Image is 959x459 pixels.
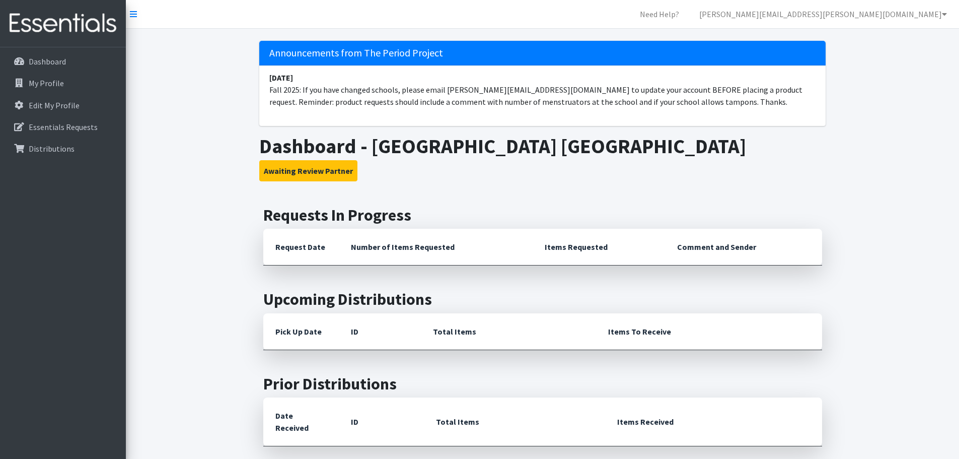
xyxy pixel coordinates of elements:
[691,4,955,24] a: [PERSON_NAME][EMAIL_ADDRESS][PERSON_NAME][DOMAIN_NAME]
[596,313,822,350] th: Items To Receive
[259,65,826,114] li: Fall 2025: If you have changed schools, please email [PERSON_NAME][EMAIL_ADDRESS][DOMAIN_NAME] to...
[533,229,665,266] th: Items Requested
[263,374,822,394] h2: Prior Distributions
[29,100,80,110] p: Edit My Profile
[259,41,826,65] h5: Announcements from The Period Project
[4,139,122,159] a: Distributions
[665,229,822,266] th: Comment and Sender
[4,73,122,93] a: My Profile
[259,134,826,158] h1: Dashboard - [GEOGRAPHIC_DATA] [GEOGRAPHIC_DATA]
[339,229,533,266] th: Number of Items Requested
[29,122,98,132] p: Essentials Requests
[424,398,605,446] th: Total Items
[263,290,822,309] h2: Upcoming Distributions
[4,117,122,137] a: Essentials Requests
[4,95,122,115] a: Edit My Profile
[269,73,293,83] strong: [DATE]
[29,78,64,88] p: My Profile
[263,313,339,350] th: Pick Up Date
[263,206,822,225] h2: Requests In Progress
[339,313,421,350] th: ID
[339,398,424,446] th: ID
[4,51,122,72] a: Dashboard
[632,4,687,24] a: Need Help?
[263,229,339,266] th: Request Date
[421,313,596,350] th: Total Items
[29,144,75,154] p: Distributions
[29,56,66,67] p: Dashboard
[259,160,357,181] button: Awaiting Review Partner
[605,398,822,446] th: Items Received
[263,398,339,446] th: Date Received
[4,7,122,40] img: HumanEssentials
